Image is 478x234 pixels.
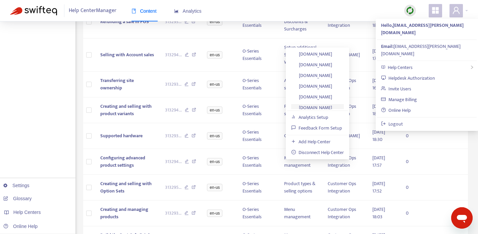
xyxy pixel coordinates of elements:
[279,38,322,72] td: Setup additional Service Workflows
[291,138,330,146] a: Add Help Center
[291,104,332,111] a: [DOMAIN_NAME]
[431,6,439,14] span: appstore
[291,93,332,101] a: [DOMAIN_NAME]
[3,183,30,188] a: Settings
[100,102,152,118] span: Creating and selling with product variants
[372,77,385,92] span: [DATE] 16:41
[372,206,385,221] span: [DATE] 18:03
[372,47,385,62] span: [DATE] 17:52
[381,106,411,114] a: Online Help
[279,123,322,149] td: Get started
[165,158,182,165] span: 313294 ...
[100,154,145,169] span: Configuring advanced product settings
[207,132,222,140] span: en-us
[452,6,460,14] span: user
[451,207,473,229] iframe: Button to launch messaging window
[174,8,202,14] span: Analytics
[237,201,278,226] td: O-Series Essentials
[322,175,367,201] td: Customer Ops Integration
[388,64,413,71] span: Help Centers
[381,96,417,103] a: Manage Billing
[279,72,322,97] td: Account & subscription
[207,18,222,25] span: en-us
[237,97,278,123] td: O-Series Essentials
[381,85,411,93] a: Invite Users
[165,210,181,217] span: 313293 ...
[291,124,342,132] a: Feedback Form Setup
[279,175,322,201] td: Product types & selling options
[372,180,385,195] span: [DATE] 17:52
[291,113,328,121] a: Analytics Setup
[291,149,344,156] a: Disconnect Help Center
[207,81,222,88] span: en-us
[381,74,435,82] a: Helpdesk Authorization
[322,201,367,226] td: Customer Ops Integration
[207,184,222,191] span: en-us
[279,5,322,38] td: Refunds | Discounts & Surcharges
[131,9,136,13] span: book
[381,21,464,36] strong: Hello, [EMAIL_ADDRESS][PERSON_NAME][DOMAIN_NAME]
[174,9,179,13] span: area-chart
[291,72,332,79] a: [DOMAIN_NAME]
[470,65,474,69] span: right
[401,149,427,175] td: 0
[100,180,152,195] span: Creating and selling with Option Sets
[279,201,322,226] td: Menu management
[3,196,32,201] a: Glossary
[207,106,222,114] span: en-us
[237,175,278,201] td: O-Series Essentials
[207,210,222,217] span: en-us
[406,6,414,15] img: sync.dc5367851b00ba804db3.png
[207,51,222,59] span: en-us
[237,149,278,175] td: O-Series Essentials
[100,77,134,92] span: Transferring site ownership
[100,132,143,140] span: Supported hardware
[100,206,148,221] span: Creating and managing products
[100,18,149,25] span: Refunding a sale in POS
[279,149,322,175] td: Menu management
[237,5,278,38] td: O-Series Essentials
[381,43,393,50] strong: Email:
[165,51,182,59] span: 313294 ...
[131,8,157,14] span: Content
[165,184,181,191] span: 313295 ...
[237,72,278,97] td: O-Series Essentials
[3,224,38,229] a: Online Help
[165,81,181,88] span: 313293 ...
[381,43,473,58] div: [EMAIL_ADDRESS][PERSON_NAME][DOMAIN_NAME]
[322,5,367,38] td: Customer Ops Integration
[237,38,278,72] td: O-Series Essentials
[279,97,322,123] td: Product types & selling options
[372,102,385,118] span: [DATE] 18:41
[401,201,427,226] td: 0
[13,210,41,215] span: Help Centers
[372,128,385,143] span: [DATE] 18:30
[165,132,181,140] span: 313293 ...
[237,123,278,149] td: O-Series Essentials
[381,120,403,128] a: Logout
[372,14,385,29] span: [DATE] 18:09
[100,51,154,59] span: Selling with Account sales
[372,154,385,169] span: [DATE] 17:57
[291,50,332,58] a: [DOMAIN_NAME]
[207,158,222,165] span: en-us
[165,106,182,114] span: 313294 ...
[291,82,332,90] a: [DOMAIN_NAME]
[10,6,57,15] img: Swifteq
[322,38,367,72] td: [PERSON_NAME]
[69,4,116,17] span: Help Center Manager
[401,175,427,201] td: 0
[401,123,427,149] td: 0
[291,61,332,69] a: [DOMAIN_NAME]
[322,149,367,175] td: Customer Ops Integration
